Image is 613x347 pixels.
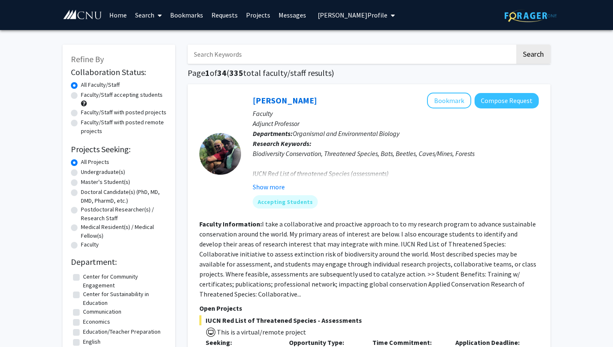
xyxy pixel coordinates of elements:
[253,148,539,219] div: Biodiversity Conservation, Threatened Species, Bats, Beetles, Caves/Mines, Forests IUCN Red List ...
[63,10,102,20] img: Christopher Newport University Logo
[188,45,515,64] input: Search Keywords
[199,315,539,325] span: IUCN Red List of Threatened Species - Assessments
[81,240,99,249] label: Faculty
[81,80,120,89] label: All Faculty/Staff
[81,223,167,240] label: Medical Resident(s) / Medical Fellow(s)
[207,0,242,30] a: Requests
[81,168,125,176] label: Undergraduate(s)
[81,118,167,136] label: Faculty/Staff with posted remote projects
[131,0,166,30] a: Search
[253,182,285,192] button: Show more
[516,45,550,64] button: Search
[81,108,166,117] label: Faculty/Staff with posted projects
[81,158,109,166] label: All Projects
[71,257,167,267] h2: Department:
[427,93,471,108] button: Add Dave Waldien to Bookmarks
[205,68,210,78] span: 1
[293,129,399,138] span: Organismal and Environmental Biology
[229,68,243,78] span: 335
[253,118,539,128] p: Adjunct Professor
[217,68,226,78] span: 34
[83,327,161,336] label: Education/Teacher Preparation
[83,307,121,316] label: Communication
[6,309,35,341] iframe: Chat
[216,328,306,336] span: This is a virtual/remote project
[199,303,539,313] p: Open Projects
[81,91,163,99] label: Faculty/Staff accepting students
[242,0,274,30] a: Projects
[188,68,550,78] h1: Page of ( total faculty/staff results)
[253,139,312,148] b: Research Keywords:
[81,205,167,223] label: Postdoctoral Researcher(s) / Research Staff
[475,93,539,108] button: Compose Request to Dave Waldien
[71,144,167,154] h2: Projects Seeking:
[199,220,262,228] b: Faculty Information:
[318,11,387,19] span: [PERSON_NAME] Profile
[253,108,539,118] p: Faculty
[81,178,130,186] label: Master's Student(s)
[83,337,100,346] label: English
[505,9,557,22] img: ForagerOne Logo
[71,54,104,64] span: Refine By
[253,95,317,106] a: [PERSON_NAME]
[83,317,110,326] label: Economics
[274,0,310,30] a: Messages
[199,220,536,298] fg-read-more: I take a collaborative and proactive approach to to my research program to advance sustainable co...
[253,195,318,209] mat-chip: Accepting Students
[71,67,167,77] h2: Collaboration Status:
[253,129,293,138] b: Departments:
[166,0,207,30] a: Bookmarks
[83,272,165,290] label: Center for Community Engagement
[105,0,131,30] a: Home
[83,290,165,307] label: Center for Sustainability in Education
[81,188,167,205] label: Doctoral Candidate(s) (PhD, MD, DMD, PharmD, etc.)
